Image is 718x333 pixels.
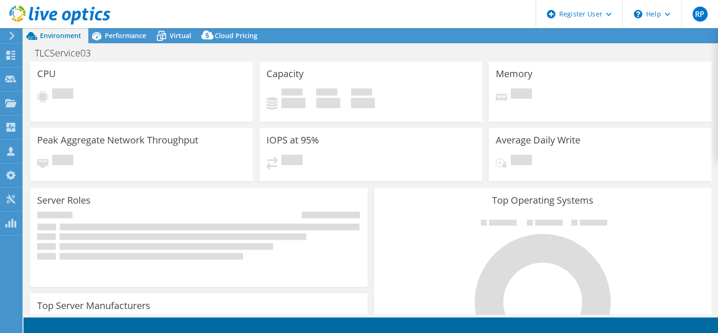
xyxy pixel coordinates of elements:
span: Pending [511,155,532,167]
span: Pending [52,88,73,101]
h3: Average Daily Write [496,135,580,145]
span: Used [281,88,303,98]
h3: Peak Aggregate Network Throughput [37,135,198,145]
h3: IOPS at 95% [266,135,319,145]
span: Environment [40,31,81,40]
h4: 0 GiB [281,98,305,108]
h3: Memory [496,69,532,79]
span: Total [351,88,372,98]
h3: Server Roles [37,195,91,206]
span: RP [693,7,708,22]
h3: Top Operating Systems [381,195,704,206]
h3: Top Server Manufacturers [37,301,150,311]
h3: Capacity [266,69,304,79]
h1: TLCService03 [31,48,105,58]
span: Virtual [170,31,191,40]
h4: 0 GiB [316,98,340,108]
span: Pending [52,155,73,167]
span: Pending [281,155,303,167]
span: Free [316,88,337,98]
h3: CPU [37,69,56,79]
svg: \n [634,10,642,18]
h4: 0 GiB [351,98,375,108]
span: Cloud Pricing [215,31,258,40]
span: Performance [105,31,146,40]
span: Pending [511,88,532,101]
